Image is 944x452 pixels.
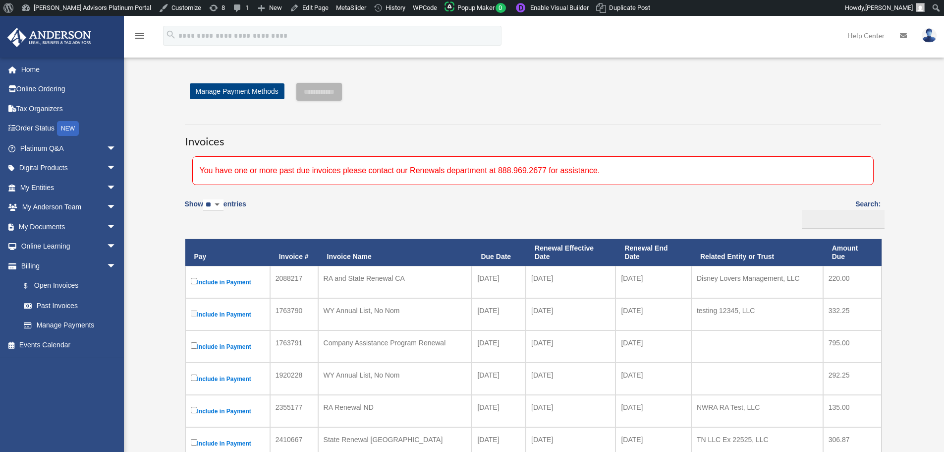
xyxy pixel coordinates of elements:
a: Platinum Q&Aarrow_drop_down [7,138,131,158]
td: [DATE] [526,363,615,395]
a: Tax Organizers [7,99,131,119]
td: testing 12345, LLC [691,298,823,330]
td: Disney Lovers Management, LLC [691,266,823,298]
a: $Open Invoices [14,276,121,296]
td: 1763791 [270,330,318,363]
a: Manage Payments [14,316,126,335]
td: [DATE] [472,298,526,330]
label: Show entries [185,198,246,221]
a: Manage Payment Methods [190,83,284,99]
a: Help Center [840,16,892,55]
input: Include in Payment [191,310,197,317]
a: Home [7,60,131,79]
td: [DATE] [526,266,615,298]
span: $ [29,280,34,292]
div: WY Annual List, No Nom [324,368,467,382]
a: Online Learningarrow_drop_down [7,237,131,257]
label: Include in Payment [191,437,265,450]
a: Online Ordering [7,79,131,99]
div: NEW [57,121,79,136]
div: RA and State Renewal CA [324,271,467,285]
td: [DATE] [472,330,526,363]
span: arrow_drop_down [107,237,126,257]
td: [DATE] [615,363,691,395]
input: Include in Payment [191,407,197,413]
td: [DATE] [615,298,691,330]
td: [DATE] [526,395,615,427]
td: [DATE] [526,298,615,330]
h3: Invoices [185,125,881,149]
div: Company Assistance Program Renewal [324,336,467,350]
td: [DATE] [615,330,691,363]
th: Related Entity or Trust: activate to sort column ascending [691,239,823,266]
input: Include in Payment [191,342,197,349]
span: arrow_drop_down [107,178,126,198]
td: 2088217 [270,266,318,298]
th: Due Date: activate to sort column ascending [472,239,526,266]
th: Invoice #: activate to sort column ascending [270,239,318,266]
td: [DATE] [526,330,615,363]
label: Include in Payment [191,276,265,288]
span: arrow_drop_down [107,217,126,237]
span: arrow_drop_down [107,138,126,159]
a: menu [134,33,146,42]
a: Billingarrow_drop_down [7,256,126,276]
th: Renewal End Date: activate to sort column ascending [615,239,691,266]
input: Include in Payment [191,375,197,381]
a: My Anderson Teamarrow_drop_down [7,197,131,217]
td: 332.25 [823,298,882,330]
td: NWRA RA Test, LLC [691,395,823,427]
th: Renewal Effective Date: activate to sort column ascending [526,239,615,266]
th: Pay: activate to sort column descending [185,239,270,266]
th: Amount Due: activate to sort column ascending [823,239,882,266]
label: Include in Payment [191,405,265,417]
div: WY Annual List, No Nom [324,304,467,318]
img: User Pic [922,28,937,43]
span: [PERSON_NAME] [865,4,913,11]
td: [DATE] [472,395,526,427]
a: My Entitiesarrow_drop_down [7,178,131,197]
i: search [166,29,176,40]
span: 0 [496,3,506,13]
div: State Renewal [GEOGRAPHIC_DATA] [324,433,467,447]
input: Include in Payment [191,439,197,446]
a: Past Invoices [14,296,126,316]
label: Include in Payment [191,340,265,353]
img: Anderson Advisors Platinum Portal [4,28,94,47]
th: Invoice Name: activate to sort column ascending [318,239,472,266]
td: [DATE] [615,266,691,298]
input: Include in Payment [191,278,197,284]
td: 220.00 [823,266,882,298]
td: [DATE] [472,266,526,298]
label: Search: [798,198,881,229]
label: Include in Payment [191,308,265,321]
span: arrow_drop_down [107,256,126,276]
i: menu [134,30,146,42]
span: arrow_drop_down [107,197,126,218]
td: 795.00 [823,330,882,363]
td: 1920228 [270,363,318,395]
div: You have one or more past due invoices please contact our Renewals department at 888.969.2677 for... [192,156,874,185]
a: Digital Productsarrow_drop_down [7,158,131,178]
a: Order StatusNEW [7,119,131,139]
input: Search: [802,210,885,229]
td: [DATE] [472,363,526,395]
span: arrow_drop_down [107,158,126,179]
td: [DATE] [615,395,691,427]
div: RA Renewal ND [324,400,467,414]
td: 292.25 [823,363,882,395]
td: 2355177 [270,395,318,427]
a: Events Calendar [7,335,131,355]
select: Showentries [203,199,223,211]
td: 1763790 [270,298,318,330]
a: My Documentsarrow_drop_down [7,217,131,237]
label: Include in Payment [191,373,265,385]
td: 135.00 [823,395,882,427]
